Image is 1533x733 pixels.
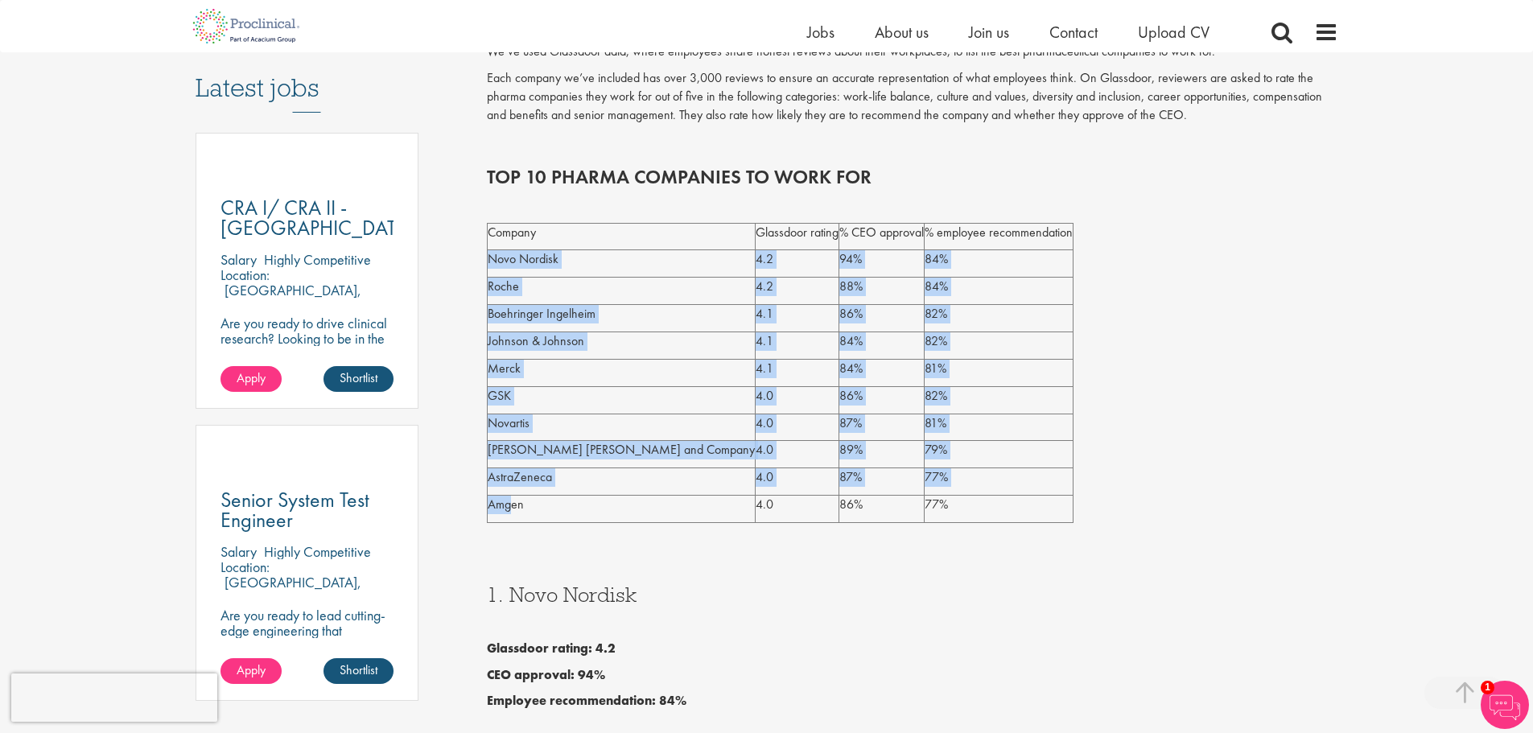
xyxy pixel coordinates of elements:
a: Jobs [807,22,834,43]
h2: Top 10 pharma companies to work for [487,167,1338,187]
p: [GEOGRAPHIC_DATA], [GEOGRAPHIC_DATA] [220,573,361,607]
p: 84% [925,278,1073,296]
p: Company [488,224,755,242]
img: Chatbot [1481,681,1529,729]
p: 87% [839,468,924,487]
p: 4.2 [756,278,839,296]
p: Amgen [488,496,755,514]
b: Employee recommendation: 84% [487,692,686,709]
p: Roche [488,278,755,296]
p: 77% [925,496,1073,514]
p: 4.1 [756,332,839,351]
p: Highly Competitive [264,250,371,269]
b: Glassdoor rating: 4.2 [487,640,616,657]
p: 4.0 [756,441,839,459]
p: 86% [839,496,924,514]
p: 77% [925,468,1073,487]
a: Contact [1049,22,1098,43]
p: 88% [839,278,924,296]
p: 84% [839,332,924,351]
p: Highly Competitive [264,542,371,561]
p: 4.0 [756,496,839,514]
p: Are you ready to lead cutting-edge engineering that accelerate clinical breakthroughs in biotech? [220,607,394,669]
a: Apply [220,658,282,684]
a: Upload CV [1138,22,1210,43]
span: Apply [237,369,266,386]
p: 4.2 [756,250,839,269]
p: 89% [839,441,924,459]
a: CRA I/ CRA II - [GEOGRAPHIC_DATA] [220,198,394,238]
p: Boehringer Ingelheim [488,305,755,323]
p: Johnson & Johnson [488,332,755,351]
p: 4.1 [756,305,839,323]
p: Each company we’ve included has over 3,000 reviews to ensure an accurate representation of what e... [487,69,1338,125]
a: Apply [220,366,282,392]
b: CEO approval: 94% [487,666,605,683]
p: % employee recommendation [925,224,1073,242]
span: Apply [237,661,266,678]
p: Novo Nordisk [488,250,755,269]
a: Join us [969,22,1009,43]
span: CRA I/ CRA II - [GEOGRAPHIC_DATA] [220,194,414,241]
p: 94% [839,250,924,269]
p: 86% [839,387,924,406]
p: 87% [839,414,924,433]
iframe: reCAPTCHA [11,673,217,722]
p: Are you ready to drive clinical research? Looking to be in the heart of a company where precision... [220,315,394,377]
span: Salary [220,250,257,269]
p: 79% [925,441,1073,459]
p: 82% [925,332,1073,351]
a: Shortlist [323,658,394,684]
h3: Latest jobs [196,34,419,113]
span: Senior System Test Engineer [220,486,369,533]
p: 81% [925,414,1073,433]
p: 82% [925,305,1073,323]
p: 4.0 [756,387,839,406]
p: Glassdoor rating [756,224,839,242]
h3: 1. Novo Nordisk [487,584,1338,605]
p: GSK [488,387,755,406]
p: [GEOGRAPHIC_DATA], [GEOGRAPHIC_DATA] [220,281,361,315]
p: 84% [839,360,924,378]
p: 86% [839,305,924,323]
p: AstraZeneca [488,468,755,487]
p: 4.1 [756,360,839,378]
span: Location: [220,558,270,576]
a: About us [875,22,929,43]
span: Location: [220,266,270,284]
span: 1 [1481,681,1494,694]
a: Senior System Test Engineer [220,490,394,530]
p: 84% [925,250,1073,269]
p: 4.0 [756,468,839,487]
p: Merck [488,360,755,378]
span: Salary [220,542,257,561]
p: % CEO approval [839,224,924,242]
p: 82% [925,387,1073,406]
p: Novartis [488,414,755,433]
p: [PERSON_NAME] [PERSON_NAME] and Company [488,441,755,459]
a: Shortlist [323,366,394,392]
p: 4.0 [756,414,839,433]
p: 81% [925,360,1073,378]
